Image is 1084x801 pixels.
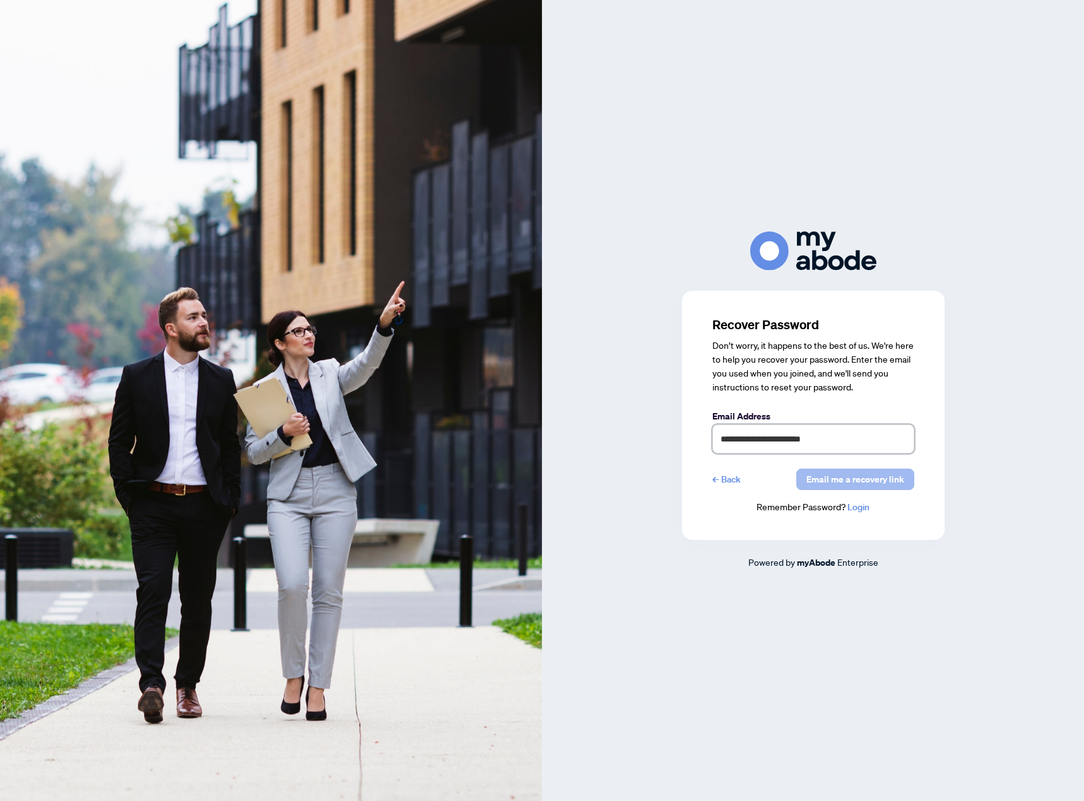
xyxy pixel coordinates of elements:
[837,556,878,568] span: Enterprise
[712,409,914,423] label: Email Address
[712,472,719,486] span: ←
[712,339,914,394] div: Don’t worry, it happens to the best of us. We're here to help you recover your password. Enter th...
[750,231,876,270] img: ma-logo
[712,469,741,490] a: ←Back
[712,316,914,334] h3: Recover Password
[847,501,869,513] a: Login
[748,556,795,568] span: Powered by
[712,500,914,515] div: Remember Password?
[797,556,835,570] a: myAbode
[806,469,904,489] span: Email me a recovery link
[796,469,914,490] button: Email me a recovery link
